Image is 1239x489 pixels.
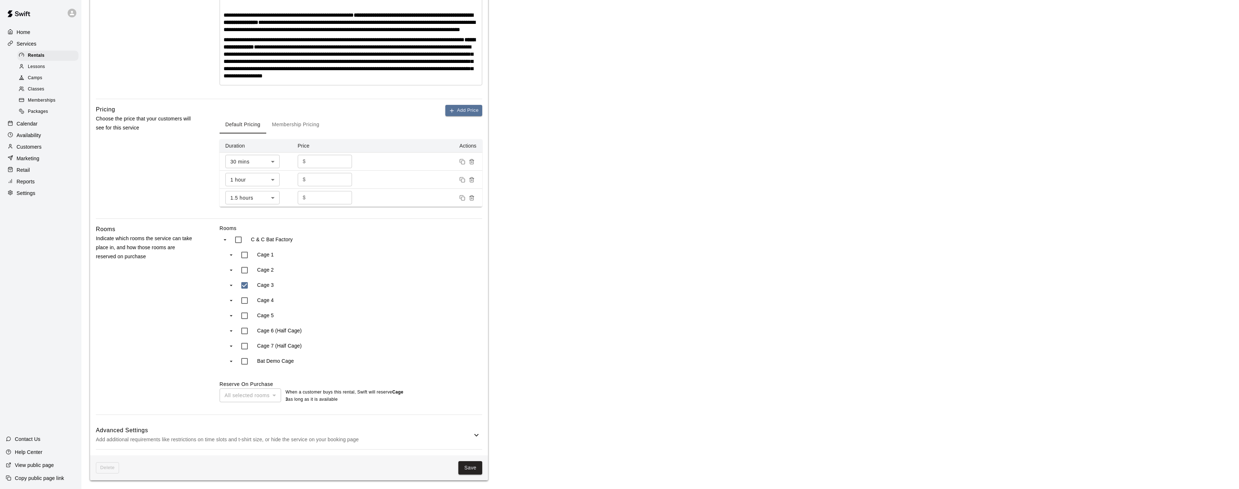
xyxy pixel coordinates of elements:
[28,52,44,59] span: Rentals
[467,193,476,203] button: Remove price
[285,390,403,402] b: Cage 3
[6,27,76,38] a: Home
[220,232,364,369] ul: swift facility view
[445,105,482,116] button: Add Price
[28,63,45,71] span: Lessons
[458,157,467,166] button: Duplicate price
[96,234,196,261] p: Indicate which rooms the service can take place in, and how those rooms are reserved on purchase
[292,139,364,153] th: Price
[28,97,55,104] span: Memberships
[17,73,79,83] div: Camps
[17,106,81,118] a: Packages
[17,29,30,36] p: Home
[17,73,81,84] a: Camps
[17,50,81,61] a: Rentals
[28,75,42,82] span: Camps
[17,40,37,47] p: Services
[251,236,293,243] p: C & C Bat Factory
[257,281,274,289] p: Cage 3
[96,105,115,114] h6: Pricing
[6,188,76,199] a: Settings
[285,389,412,403] p: When a customer buys this rental , Swift will reserve as long as it is available
[17,95,81,106] a: Memberships
[458,461,482,475] button: Save
[220,116,266,133] button: Default Pricing
[96,462,119,473] span: This rental can't be deleted because its tied to: credits,
[6,118,76,129] a: Calendar
[257,342,302,349] p: Cage 7 (Half Cage)
[15,448,42,456] p: Help Center
[96,421,482,449] div: Advanced SettingsAdd additional requirements like restrictions on time slots and t-shirt size, or...
[6,153,76,164] a: Marketing
[6,38,76,49] a: Services
[17,143,42,150] p: Customers
[17,62,79,72] div: Lessons
[17,51,79,61] div: Rentals
[17,61,81,72] a: Lessons
[467,175,476,184] button: Remove price
[303,158,306,165] p: $
[17,155,39,162] p: Marketing
[15,462,54,469] p: View public page
[257,312,274,319] p: Cage 5
[96,435,472,444] p: Add additional requirements like restrictions on time slots and t-shirt size, or hide the service...
[17,178,35,185] p: Reports
[257,297,274,304] p: Cage 4
[220,139,292,153] th: Duration
[266,116,325,133] button: Membership Pricing
[6,130,76,141] a: Availability
[17,84,81,95] a: Classes
[17,120,38,127] p: Calendar
[17,190,35,197] p: Settings
[15,435,41,443] p: Contact Us
[17,84,79,94] div: Classes
[17,107,79,117] div: Packages
[96,426,472,435] h6: Advanced Settings
[6,176,76,187] a: Reports
[257,327,302,334] p: Cage 6 (Half Cage)
[303,176,306,183] p: $
[257,251,274,258] p: Cage 1
[96,225,115,234] h6: Rooms
[364,139,482,153] th: Actions
[220,388,281,402] div: All selected rooms
[6,165,76,175] a: Retail
[17,132,41,139] p: Availability
[303,194,306,201] p: $
[220,381,273,387] label: Reserve On Purchase
[225,191,280,204] div: 1.5 hours
[458,193,467,203] button: Duplicate price
[15,475,64,482] p: Copy public page link
[28,86,44,93] span: Classes
[257,266,274,273] p: Cage 2
[28,108,48,115] span: Packages
[17,166,30,174] p: Retail
[458,175,467,184] button: Duplicate price
[257,357,294,365] p: Bat Demo Cage
[96,114,196,132] p: Choose the price that your customers will see for this service
[467,157,476,166] button: Remove price
[220,225,482,232] label: Rooms
[6,141,76,152] a: Customers
[225,173,280,186] div: 1 hour
[225,155,280,168] div: 30 mins
[17,95,79,106] div: Memberships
